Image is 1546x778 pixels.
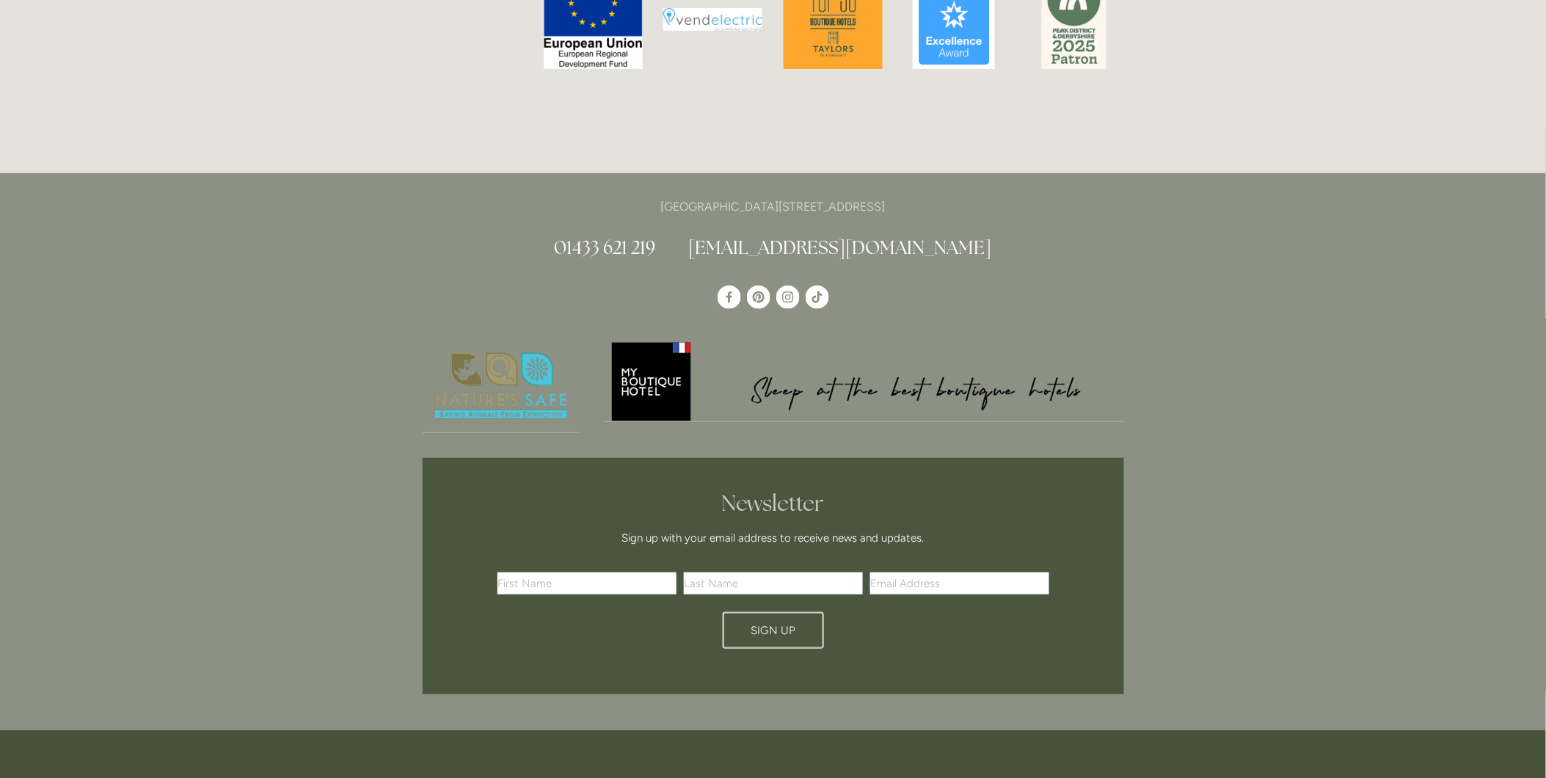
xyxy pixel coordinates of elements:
[503,490,1044,517] h2: Newsletter
[423,197,1124,217] p: [GEOGRAPHIC_DATA][STREET_ADDRESS]
[870,572,1049,595] input: Email Address
[689,236,992,259] a: [EMAIL_ADDRESS][DOMAIN_NAME]
[723,612,824,649] button: Sign Up
[503,529,1044,547] p: Sign up with your email address to receive news and updates.
[663,8,762,32] img: download.png
[497,572,677,595] input: First Name
[423,340,580,433] a: Nature's Safe - Logo
[776,286,800,309] a: Instagram
[806,286,829,309] a: TikTok
[684,572,863,595] input: Last Name
[751,624,795,637] span: Sign Up
[718,286,741,309] a: Losehill House Hotel & Spa
[747,286,770,309] a: Pinterest
[555,236,656,259] a: 01433 621 219
[604,340,1124,422] a: My Boutique Hotel - Logo
[604,340,1124,421] img: My Boutique Hotel - Logo
[423,340,580,432] img: Nature's Safe - Logo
